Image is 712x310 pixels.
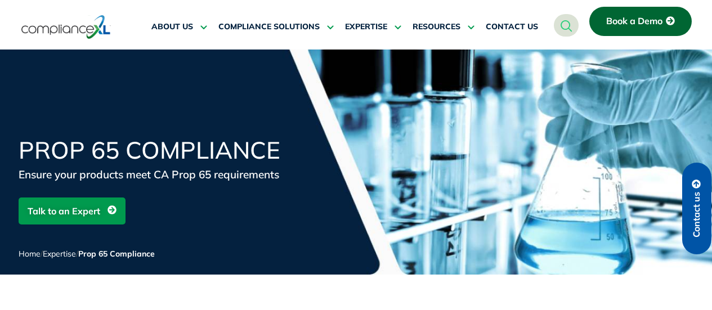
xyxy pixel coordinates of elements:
a: Contact us [682,163,711,254]
a: CONTACT US [486,14,538,41]
span: RESOURCES [413,22,460,32]
span: CONTACT US [486,22,538,32]
a: RESOURCES [413,14,474,41]
span: Book a Demo [606,16,662,26]
a: COMPLIANCE SOLUTIONS [218,14,334,41]
h1: Prop 65 Compliance [19,138,289,162]
span: Talk to an Expert [28,200,100,222]
a: EXPERTISE [345,14,401,41]
img: logo-one.svg [21,14,111,40]
span: Prop 65 Compliance [78,249,155,259]
a: Talk to an Expert [19,197,126,224]
a: Book a Demo [589,7,692,36]
span: Contact us [692,192,702,237]
a: Expertise [43,249,76,259]
div: Ensure your products meet CA Prop 65 requirements [19,167,289,182]
span: EXPERTISE [345,22,387,32]
a: ABOUT US [151,14,207,41]
a: navsearch-button [554,14,579,37]
span: ABOUT US [151,22,193,32]
a: Home [19,249,41,259]
span: COMPLIANCE SOLUTIONS [218,22,320,32]
span: / / [19,249,155,259]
